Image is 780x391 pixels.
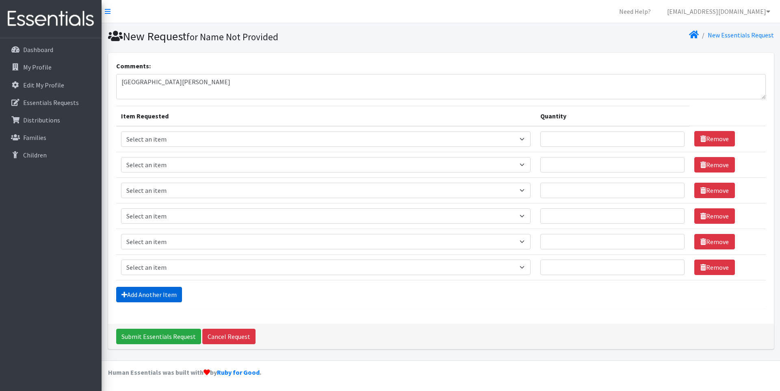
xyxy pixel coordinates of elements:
[23,81,64,89] p: Edit My Profile
[116,329,201,344] input: Submit Essentials Request
[708,31,774,39] a: New Essentials Request
[23,151,47,159] p: Children
[694,208,735,224] a: Remove
[108,29,438,44] h1: New Request
[23,116,60,124] p: Distributions
[3,77,98,93] a: Edit My Profile
[186,31,278,43] small: for Name Not Provided
[613,3,657,20] a: Need Help?
[116,61,151,71] label: Comments:
[3,94,98,111] a: Essentials Requests
[694,183,735,198] a: Remove
[694,157,735,173] a: Remove
[23,98,79,107] p: Essentials Requests
[694,234,735,249] a: Remove
[3,129,98,146] a: Families
[3,42,98,58] a: Dashboard
[116,287,182,302] a: Add Another Item
[3,5,98,33] img: HumanEssentials
[3,147,98,163] a: Children
[217,368,260,376] a: Ruby for Good
[535,106,689,126] th: Quantity
[3,59,98,75] a: My Profile
[108,368,261,376] strong: Human Essentials was built with by .
[23,46,53,54] p: Dashboard
[694,260,735,275] a: Remove
[202,329,256,344] a: Cancel Request
[23,63,52,71] p: My Profile
[116,106,536,126] th: Item Requested
[694,131,735,146] a: Remove
[3,112,98,128] a: Distributions
[23,133,46,142] p: Families
[661,3,777,20] a: [EMAIL_ADDRESS][DOMAIN_NAME]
